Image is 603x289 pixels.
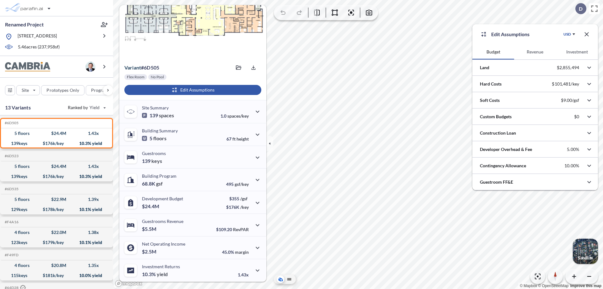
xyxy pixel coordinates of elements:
p: Investment Returns [142,264,180,269]
button: Switcher ImageSatellite [573,239,598,264]
p: $2,855,494 [557,65,579,70]
span: yield [157,271,168,277]
span: /key [240,204,249,210]
p: Edit Assumptions [491,31,530,38]
p: 5.00% [567,147,579,152]
p: 1.0 [220,113,249,119]
h5: Click to copy the code [3,187,19,191]
span: floors [153,135,166,142]
img: BrandImage [5,62,50,72]
p: Program [91,87,109,93]
p: [STREET_ADDRESS] [18,33,57,41]
button: Site Plan [285,275,293,283]
p: Flex Room [127,75,144,80]
p: Prototypes Only [46,87,79,93]
img: user logo [85,62,95,72]
p: 1.43x [238,272,249,277]
img: Switcher Image [573,239,598,264]
p: Soft Costs [480,97,500,103]
a: Mapbox homepage [115,280,143,287]
button: Prototypes Only [41,85,84,95]
p: Land [480,64,489,71]
span: RevPAR [233,227,249,232]
span: spaces [159,112,174,119]
span: height [236,136,249,142]
p: $0 [574,114,579,119]
p: 45.0% [222,249,249,255]
p: Hard Costs [480,81,502,87]
div: USD [563,32,571,37]
button: Investment [556,44,598,59]
button: Revenue [514,44,556,59]
h5: Click to copy the code [3,121,19,125]
p: 67 [226,136,249,142]
p: # 6d505 [124,64,159,71]
p: Guestrooms Revenue [142,219,183,224]
p: Custom Budgets [480,114,512,120]
p: 5 [142,135,166,142]
span: Yield [90,104,100,111]
p: Net Operating Income [142,241,185,247]
span: ft [232,136,236,142]
span: Variant [124,64,141,70]
p: Construction Loan [480,130,516,136]
span: keys [151,158,162,164]
span: gsf [156,181,163,187]
p: Renamed Project [5,21,44,28]
p: $9.00/gsf [561,97,579,103]
p: Site Summary [142,105,169,110]
span: spaces/key [227,113,249,119]
span: /gsf [240,196,247,201]
p: $5.5M [142,226,157,232]
p: 68.8K [142,181,163,187]
button: Edit Assumptions [124,85,261,95]
p: Site [22,87,29,93]
a: Improve this map [570,284,601,288]
h5: Click to copy the code [3,253,19,257]
button: Aerial View [277,275,284,283]
p: $176K [226,204,249,210]
p: 13 Variants [5,104,31,111]
p: Guestrooms [142,151,166,156]
p: Guestroom FF&E [480,179,513,185]
p: $2.5M [142,248,157,255]
button: Program [86,85,120,95]
p: 495 [226,181,249,187]
p: D [579,6,583,12]
p: 10.00% [564,163,579,169]
p: $101,481/key [552,81,579,87]
p: 139 [142,158,162,164]
p: Developer Overhead & Fee [480,146,532,153]
p: $355 [226,196,249,201]
p: Building Summary [142,128,178,133]
button: Budget [472,44,514,59]
h5: Click to copy the code [3,220,19,224]
p: Building Program [142,173,177,179]
p: $109.20 [216,227,249,232]
p: Satellite [578,255,593,260]
span: gsf/key [235,181,249,187]
p: 139 [142,112,174,119]
p: $24.4M [142,203,160,209]
a: Mapbox [520,284,537,288]
p: Development Budget [142,196,183,201]
span: margin [235,249,249,255]
a: OpenStreetMap [538,284,568,288]
p: No Pool [151,75,164,80]
p: 5.46 acres ( 237,958 sf) [18,44,60,51]
p: 10.3% [142,271,168,277]
h5: Click to copy the code [3,154,19,158]
button: Site [16,85,40,95]
p: Contingency Allowance [480,163,526,169]
button: Ranked by Yield [63,103,110,113]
